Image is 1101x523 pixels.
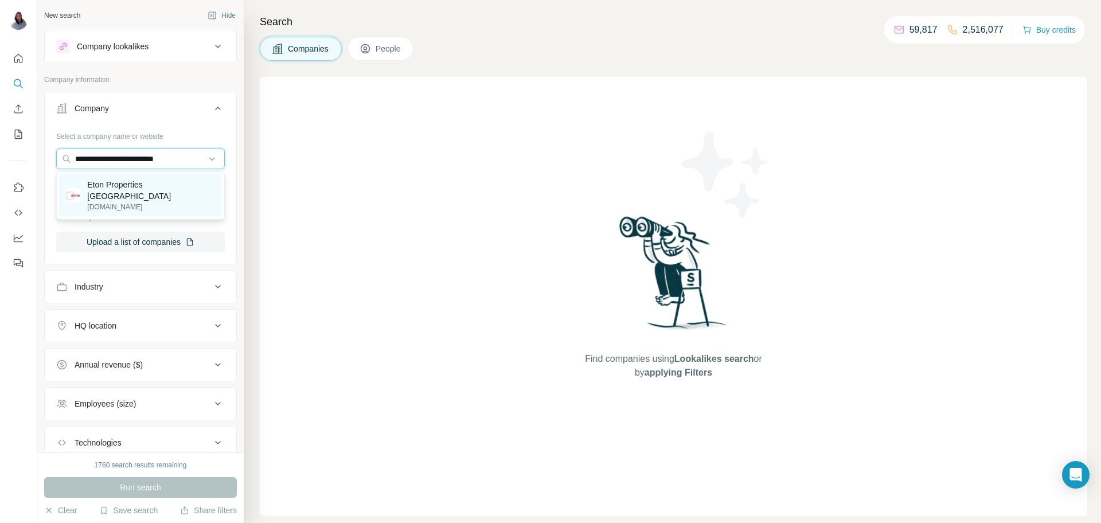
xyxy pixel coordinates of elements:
[45,95,236,127] button: Company
[376,43,402,54] span: People
[9,253,28,274] button: Feedback
[56,127,225,142] div: Select a company name or website
[9,99,28,119] button: Enrich CSV
[909,23,938,37] p: 59,817
[75,437,122,448] div: Technologies
[87,202,215,212] p: [DOMAIN_NAME]
[260,14,1087,30] h4: Search
[1062,461,1090,489] div: Open Intercom Messenger
[963,23,1004,37] p: 2,516,077
[45,429,236,456] button: Technologies
[645,368,712,377] span: applying Filters
[75,359,143,370] div: Annual revenue ($)
[9,73,28,94] button: Search
[66,188,80,202] img: Eton Properties Philippines
[75,320,116,331] div: HQ location
[288,43,330,54] span: Companies
[45,351,236,378] button: Annual revenue ($)
[99,505,158,516] button: Save search
[180,505,237,516] button: Share filters
[75,398,136,409] div: Employees (size)
[9,202,28,223] button: Use Surfe API
[1022,22,1076,38] button: Buy credits
[674,354,754,364] span: Lookalikes search
[9,48,28,69] button: Quick start
[44,10,80,21] div: New search
[9,177,28,198] button: Use Surfe on LinkedIn
[200,7,244,24] button: Hide
[9,11,28,30] img: Avatar
[9,124,28,145] button: My lists
[9,228,28,248] button: Dashboard
[45,273,236,300] button: Industry
[87,179,215,202] p: Eton Properties [GEOGRAPHIC_DATA]
[581,352,765,380] span: Find companies using or by
[45,312,236,339] button: HQ location
[614,213,733,341] img: Surfe Illustration - Woman searching with binoculars
[56,232,225,252] button: Upload a list of companies
[75,281,103,292] div: Industry
[45,33,236,60] button: Company lookalikes
[95,460,187,470] div: 1760 search results remaining
[77,41,149,52] div: Company lookalikes
[44,75,237,85] p: Company information
[44,505,77,516] button: Clear
[674,123,777,226] img: Surfe Illustration - Stars
[45,390,236,417] button: Employees (size)
[75,103,109,114] div: Company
